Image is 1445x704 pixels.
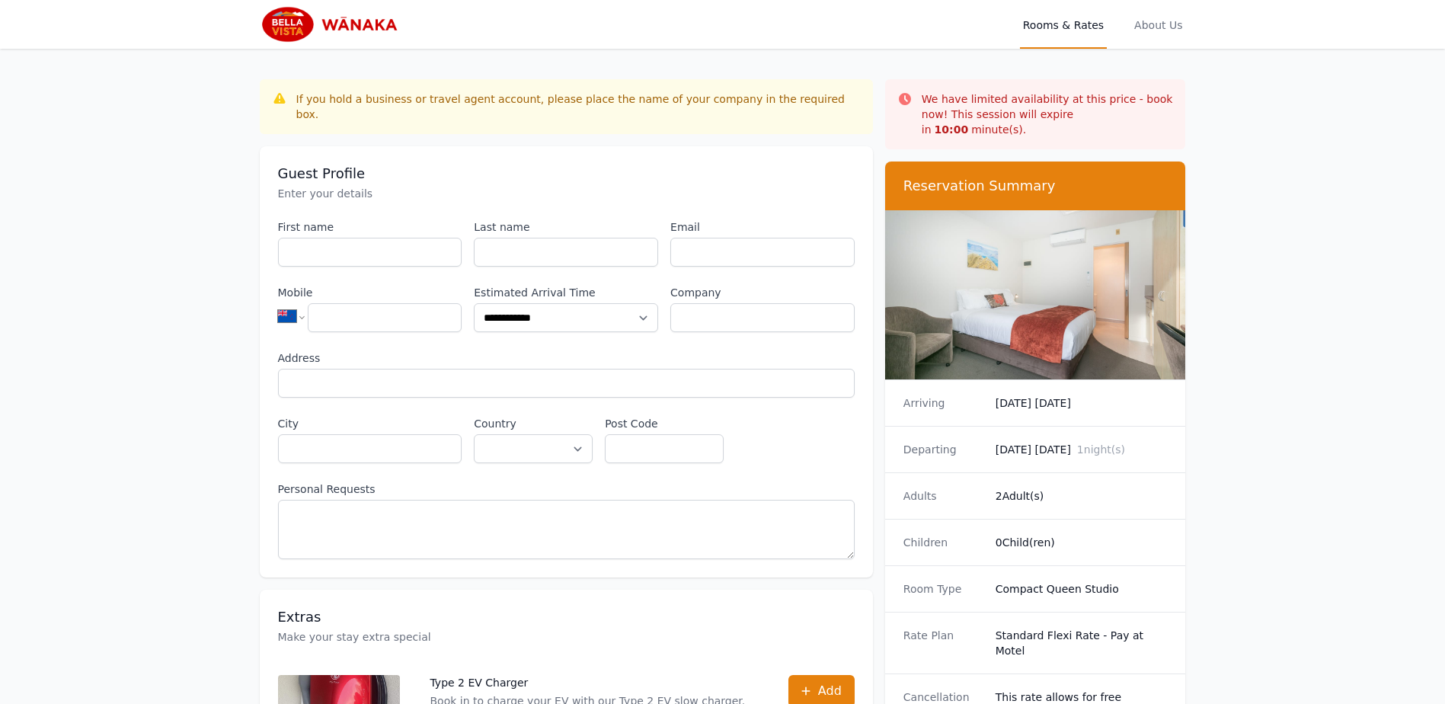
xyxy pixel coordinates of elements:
dd: Compact Queen Studio [996,581,1168,597]
dt: Departing [903,442,983,457]
h3: Reservation Summary [903,177,1168,195]
span: 1 night(s) [1077,443,1125,456]
dt: Room Type [903,581,983,597]
label: Mobile [278,285,462,300]
img: Compact Queen Studio [885,210,1186,379]
dt: Children [903,535,983,550]
label: Post Code [605,416,724,431]
h3: Guest Profile [278,165,855,183]
img: Bella Vista Wanaka [260,6,406,43]
dd: [DATE] [DATE] [996,442,1168,457]
label: Estimated Arrival Time [474,285,658,300]
p: We have limited availability at this price - book now! This session will expire in minute(s). [922,91,1174,137]
label: Company [670,285,855,300]
label: Country [474,416,593,431]
label: First name [278,219,462,235]
dt: Arriving [903,395,983,411]
p: Enter your details [278,186,855,201]
strong: 10 : 00 [935,123,969,136]
dt: Adults [903,488,983,504]
span: Add [818,682,842,700]
label: Personal Requests [278,482,855,497]
p: Type 2 EV Charger [430,675,758,690]
h3: Extras [278,608,855,626]
label: Address [278,350,855,366]
label: City [278,416,462,431]
p: Make your stay extra special [278,629,855,645]
div: If you hold a business or travel agent account, please place the name of your company in the requ... [296,91,861,122]
label: Email [670,219,855,235]
dd: 0 Child(ren) [996,535,1168,550]
dt: Rate Plan [903,628,983,658]
label: Last name [474,219,658,235]
dd: 2 Adult(s) [996,488,1168,504]
dd: Standard Flexi Rate - Pay at Motel [996,628,1168,658]
dd: [DATE] [DATE] [996,395,1168,411]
